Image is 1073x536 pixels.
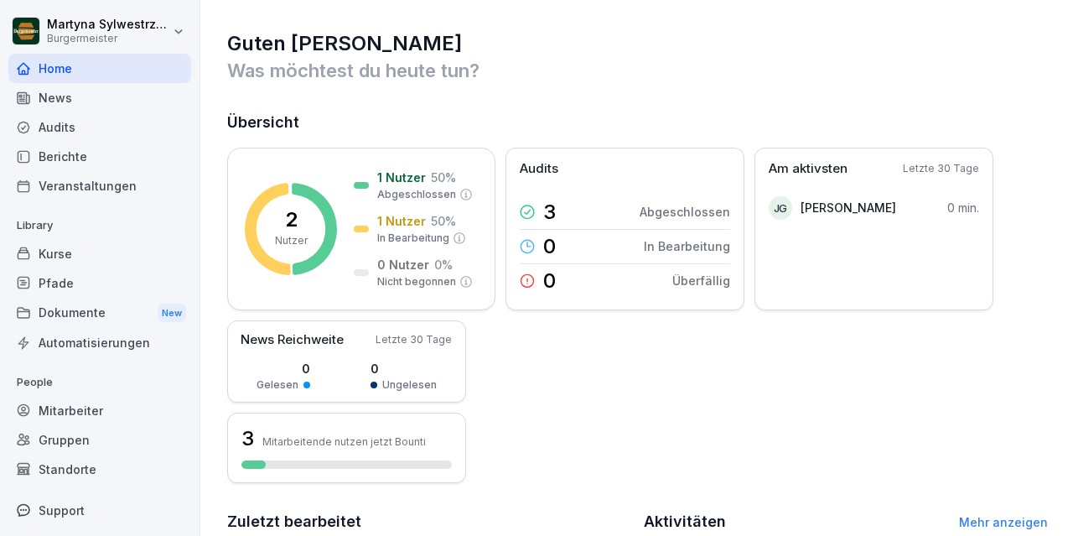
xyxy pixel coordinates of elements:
p: 1 Nutzer [377,212,426,230]
a: Kurse [8,239,191,268]
p: Letzte 30 Tage [376,332,452,347]
p: Mitarbeitende nutzen jetzt Bounti [262,435,426,448]
p: 50 % [431,212,456,230]
p: 0 min. [947,199,979,216]
p: Überfällig [672,272,730,289]
a: Mehr anzeigen [959,515,1048,529]
p: 0 [543,271,556,291]
a: Gruppen [8,425,191,455]
p: 0 [257,360,310,377]
a: Standorte [8,455,191,484]
a: Pfade [8,268,191,298]
p: Audits [520,159,558,179]
p: Abgeschlossen [640,203,730,221]
p: 0 Nutzer [377,256,429,273]
div: Support [8,496,191,525]
p: Am aktivsten [769,159,848,179]
a: Automatisierungen [8,328,191,357]
p: Ungelesen [382,377,437,393]
p: Library [8,212,191,239]
p: 0 [543,237,556,257]
div: New [158,304,186,323]
p: Martyna Sylwestrzak [47,18,169,32]
a: Mitarbeiter [8,396,191,425]
a: News [8,83,191,112]
p: News Reichweite [241,330,344,350]
h1: Guten [PERSON_NAME] [227,30,1048,57]
p: Abgeschlossen [377,187,456,202]
a: Home [8,54,191,83]
p: People [8,369,191,396]
h2: Übersicht [227,111,1048,134]
a: Veranstaltungen [8,171,191,200]
a: Audits [8,112,191,142]
p: 50 % [431,169,456,186]
a: DokumenteNew [8,298,191,329]
p: 3 [543,202,556,222]
div: Dokumente [8,298,191,329]
p: 0 % [434,256,453,273]
p: 2 [285,210,298,230]
h2: Aktivitäten [644,510,726,533]
p: Letzte 30 Tage [903,161,979,176]
p: Nicht begonnen [377,274,456,289]
p: [PERSON_NAME] [801,199,896,216]
h3: 3 [241,424,254,453]
p: 1 Nutzer [377,169,426,186]
p: Burgermeister [47,33,169,44]
p: In Bearbeitung [644,237,730,255]
p: Nutzer [275,233,308,248]
h2: Zuletzt bearbeitet [227,510,632,533]
p: Gelesen [257,377,298,393]
a: Berichte [8,142,191,171]
div: JG [769,196,792,220]
p: In Bearbeitung [377,231,449,246]
p: Was möchtest du heute tun? [227,57,1048,84]
p: 0 [371,360,437,377]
